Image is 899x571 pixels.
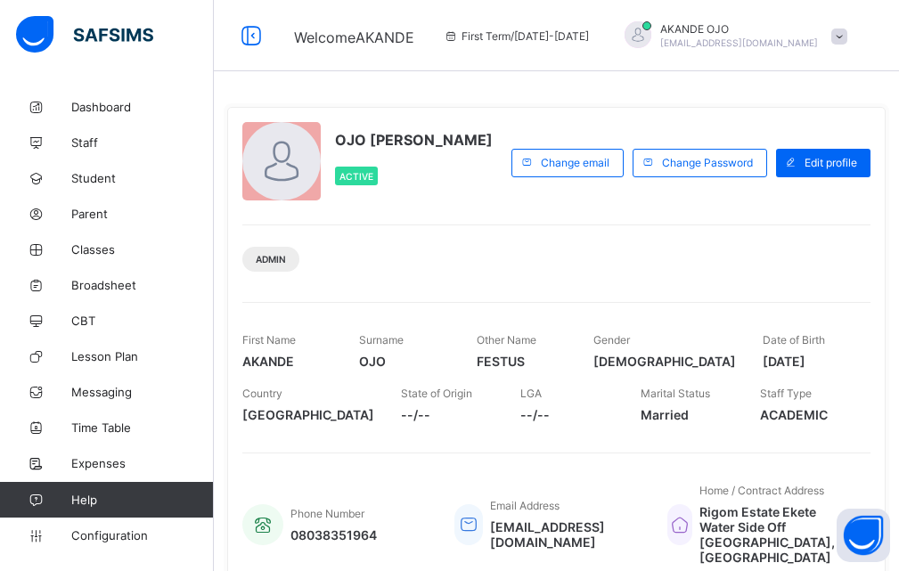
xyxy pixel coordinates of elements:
span: Change email [541,156,609,169]
span: [DATE] [763,354,853,369]
span: Change Password [662,156,753,169]
span: Configuration [71,528,213,542]
span: Expenses [71,456,214,470]
span: [DEMOGRAPHIC_DATA] [593,354,736,369]
span: Classes [71,242,214,257]
span: [EMAIL_ADDRESS][DOMAIN_NAME] [660,37,818,48]
span: Help [71,493,213,507]
span: AKANDE [242,354,332,369]
span: Surname [359,333,404,347]
div: AKANDEOJO [607,21,856,51]
span: [EMAIL_ADDRESS][DOMAIN_NAME] [490,519,641,550]
span: Gender [593,333,630,347]
span: Rigom Estate Ekete Water Side Off [GEOGRAPHIC_DATA], [GEOGRAPHIC_DATA] [699,504,853,565]
span: --/-- [520,407,613,422]
span: Home / Contract Address [699,484,824,497]
span: Welcome AKANDE [294,29,414,46]
span: Date of Birth [763,333,825,347]
span: Staff Type [760,387,812,400]
span: Time Table [71,420,214,435]
span: Dashboard [71,100,214,114]
button: Open asap [837,509,890,562]
span: [GEOGRAPHIC_DATA] [242,407,374,422]
span: Other Name [477,333,536,347]
span: AKANDE OJO [660,22,818,36]
img: safsims [16,16,153,53]
span: 08038351964 [290,527,377,542]
span: Student [71,171,214,185]
span: State of Origin [401,387,472,400]
span: Parent [71,207,214,221]
span: Active [339,171,373,182]
span: Phone Number [290,507,364,520]
span: First Name [242,333,296,347]
span: Edit profile [805,156,857,169]
span: Country [242,387,282,400]
span: Married [641,407,733,422]
span: session/term information [444,29,589,43]
span: LGA [520,387,542,400]
span: Messaging [71,385,214,399]
span: FESTUS [477,354,567,369]
span: Broadsheet [71,278,214,292]
span: CBT [71,314,214,328]
span: OJO [359,354,449,369]
span: OJO [PERSON_NAME] [335,131,493,149]
span: ACADEMIC [760,407,853,422]
span: Staff [71,135,214,150]
span: Marital Status [641,387,710,400]
span: Admin [256,254,286,265]
span: Lesson Plan [71,349,214,363]
span: --/-- [401,407,494,422]
span: Email Address [490,499,560,512]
